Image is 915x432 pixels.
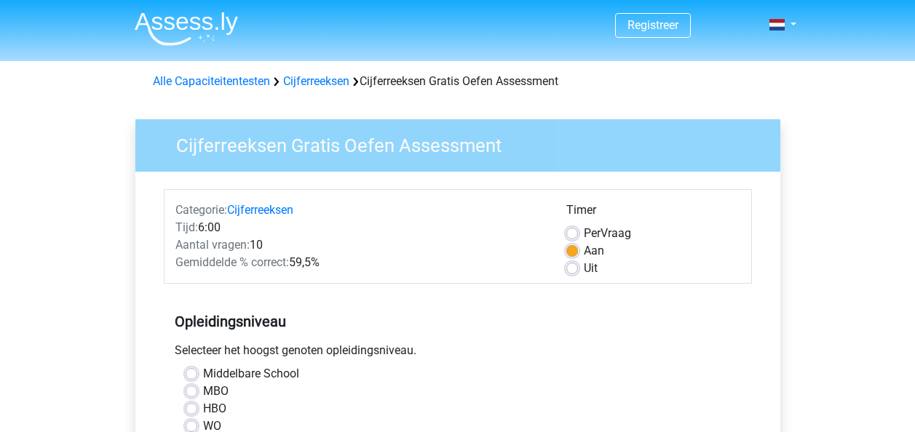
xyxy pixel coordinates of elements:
[227,203,293,217] a: Cijferreeksen
[627,18,678,32] a: Registreer
[175,203,227,217] span: Categorie:
[566,201,740,225] div: Timer
[147,73,769,90] div: Cijferreeksen Gratis Oefen Assessment
[159,129,769,157] h3: Cijferreeksen Gratis Oefen Assessment
[283,74,349,88] a: Cijferreeksen
[135,12,238,46] img: Assessly
[165,219,555,236] div: 6:00
[164,342,752,365] div: Selecteer het hoogst genoten opleidingsniveau.
[203,365,299,383] label: Middelbare School
[584,260,598,277] label: Uit
[203,383,229,400] label: MBO
[584,226,601,240] span: Per
[175,238,250,252] span: Aantal vragen:
[175,220,198,234] span: Tijd:
[165,254,555,271] div: 59,5%
[153,74,270,88] a: Alle Capaciteitentesten
[175,255,289,269] span: Gemiddelde % correct:
[175,307,741,336] h5: Opleidingsniveau
[165,236,555,254] div: 10
[203,400,226,417] label: HBO
[584,225,631,242] label: Vraag
[584,242,604,260] label: Aan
